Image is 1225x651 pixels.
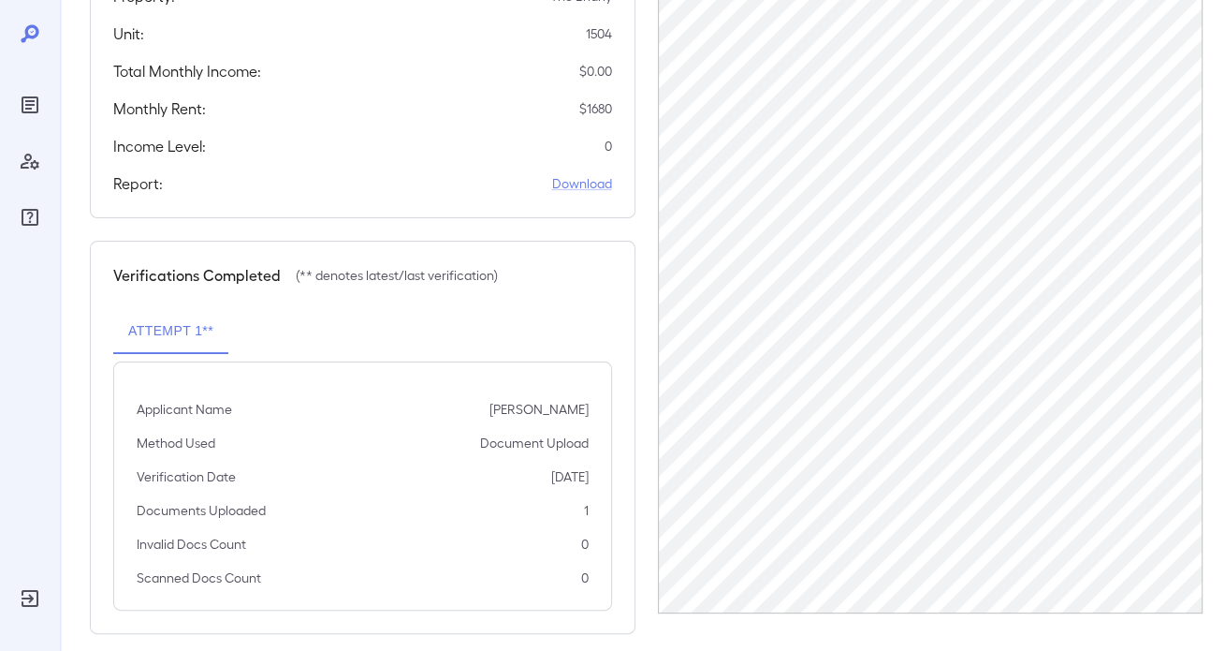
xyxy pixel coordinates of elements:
p: Documents Uploaded [137,501,266,520]
h5: Income Level: [113,135,206,157]
button: Attempt 1** [113,309,228,354]
p: [PERSON_NAME] [489,400,589,419]
p: Invalid Docs Count [137,535,246,554]
p: 1 [584,501,589,520]
a: Download [552,174,612,193]
p: $ 0.00 [579,62,612,81]
p: (** denotes latest/last verification) [296,266,498,285]
div: Reports [15,90,45,120]
p: Applicant Name [137,400,232,419]
p: Method Used [137,434,215,452]
div: Log Out [15,584,45,614]
p: 0 [581,535,589,554]
p: 0 [581,569,589,587]
div: FAQ [15,202,45,232]
p: [DATE] [551,467,589,486]
h5: Verifications Completed [113,264,281,287]
p: Verification Date [137,467,236,486]
p: $ 1680 [579,99,612,118]
p: 0 [605,137,612,155]
p: Scanned Docs Count [137,569,261,587]
h5: Unit: [113,22,144,45]
h5: Report: [113,172,163,195]
div: Manage Users [15,146,45,176]
h5: Total Monthly Income: [113,60,261,82]
h5: Monthly Rent: [113,97,206,120]
p: Document Upload [480,434,589,452]
p: 1504 [586,24,612,43]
